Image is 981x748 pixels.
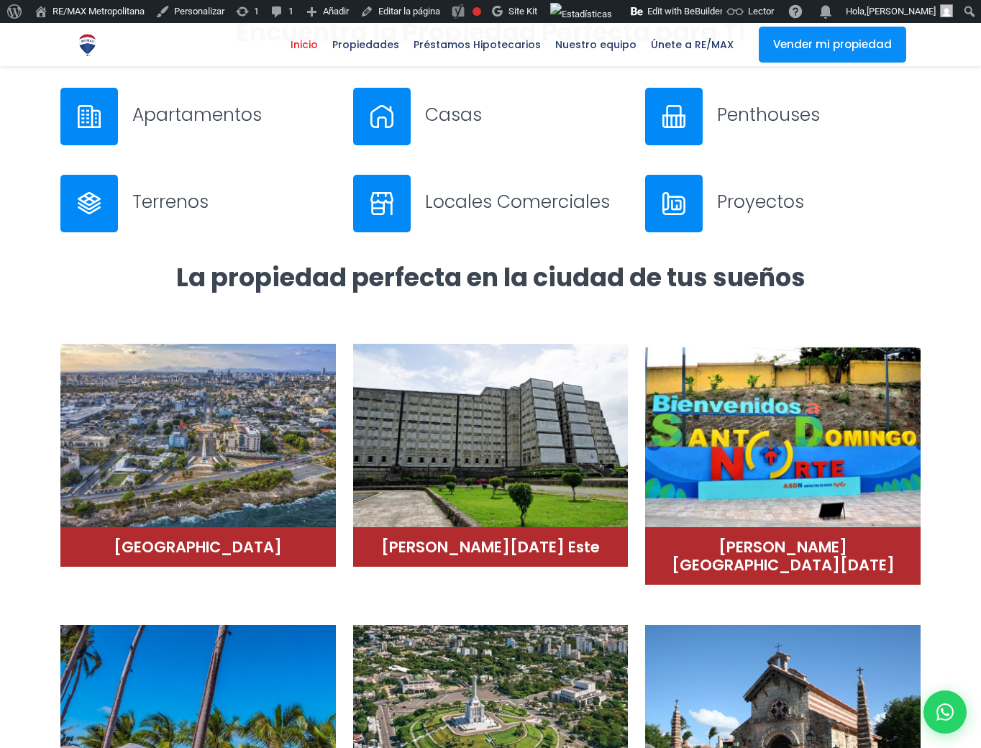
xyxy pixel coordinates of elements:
h3: Penthouses [717,102,921,127]
a: Inicio [283,23,325,66]
a: Distrito Nacional (2)[GEOGRAPHIC_DATA] [60,333,336,567]
a: Propiedades [325,23,406,66]
a: Santo Domingo Norte[PERSON_NAME][GEOGRAPHIC_DATA][DATE] [645,333,921,585]
a: Penthouses [645,88,921,145]
a: Préstamos Hipotecarios [406,23,548,66]
h3: Apartamentos [132,102,336,127]
h4: [GEOGRAPHIC_DATA] [75,538,321,556]
img: Distrito Nacional (2) [60,344,336,538]
a: Proyectos [645,175,921,232]
div: Frase clave objetivo no establecida [473,7,481,16]
strong: La propiedad perfecta en la ciudad de tus sueños [176,260,806,295]
span: Inicio [283,34,325,55]
span: Nuestro equipo [548,34,644,55]
a: Vender mi propiedad [759,27,906,63]
a: Casas [353,88,629,145]
img: Logo de REMAX [75,32,100,58]
img: Distrito Nacional (3) [353,344,629,538]
a: Locales Comerciales [353,175,629,232]
h3: Proyectos [717,189,921,214]
span: Site Kit [508,6,537,17]
span: Únete a RE/MAX [644,34,741,55]
h4: [PERSON_NAME][DATE] Este [368,538,614,556]
img: Visitas de 48 horas. Haz clic para ver más estadísticas del sitio. [550,3,612,26]
h3: Terrenos [132,189,336,214]
span: Propiedades [325,34,406,55]
h3: Locales Comerciales [425,189,629,214]
a: Distrito Nacional (3)[PERSON_NAME][DATE] Este [353,333,629,567]
img: Santo Domingo Norte [645,344,921,538]
a: Nuestro equipo [548,23,644,66]
a: Únete a RE/MAX [644,23,741,66]
h4: [PERSON_NAME][GEOGRAPHIC_DATA][DATE] [660,538,906,574]
span: Préstamos Hipotecarios [406,34,548,55]
h3: Casas [425,102,629,127]
a: Apartamentos [60,88,336,145]
a: Terrenos [60,175,336,232]
span: [PERSON_NAME] [867,6,936,17]
a: RE/MAX Metropolitana [75,23,100,66]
